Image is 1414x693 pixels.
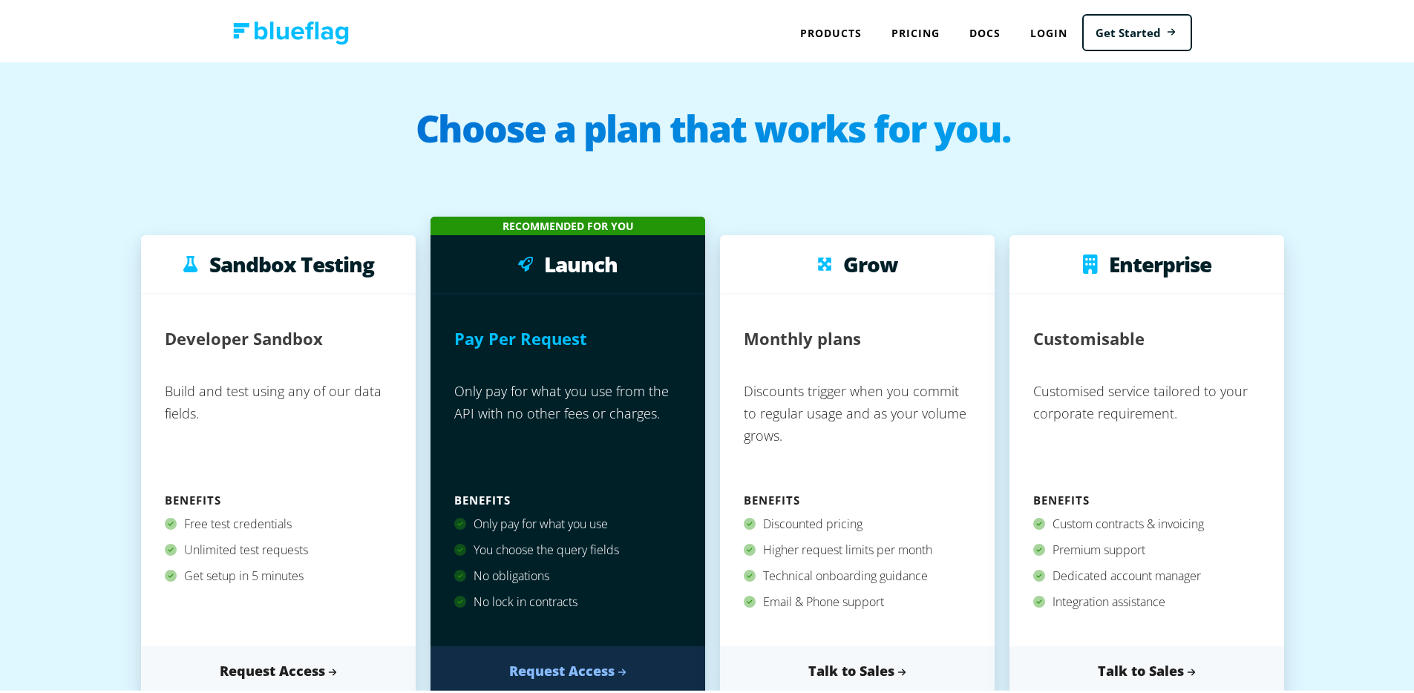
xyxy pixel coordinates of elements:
a: Get Started [1082,11,1192,49]
h2: Monthly plans [744,315,861,356]
h3: Launch [544,250,618,272]
h2: Developer Sandbox [165,315,323,356]
h1: Choose a plan that works for you. [15,107,1410,166]
h2: Pay Per Request [454,315,587,356]
div: Dedicated account manager [1033,560,1260,586]
a: Talk to Sales [720,643,995,693]
div: Higher request limits per month [744,534,971,560]
a: Request Access [431,643,705,693]
p: Discounts trigger when you commit to regular usage and as your volume grows. [744,371,971,486]
div: Unlimited test requests [165,534,392,560]
a: Talk to Sales [1009,643,1284,693]
div: No lock in contracts [454,586,681,612]
div: Recommended for you [431,214,705,232]
a: Request Access [141,643,416,693]
div: Get setup in 5 minutes [165,560,392,586]
h3: Sandbox Testing [209,250,374,272]
div: Discounted pricing [744,508,971,534]
h3: Enterprise [1109,250,1211,272]
a: Login to Blue Flag application [1015,15,1082,45]
div: Custom contracts & invoicing [1033,508,1260,534]
p: Build and test using any of our data fields. [165,371,392,486]
div: You choose the query fields [454,534,681,560]
div: No obligations [454,560,681,586]
div: Email & Phone support [744,586,971,612]
a: Docs [955,15,1015,45]
p: Customised service tailored to your corporate requirement. [1033,371,1260,486]
div: Free test credentials [165,508,392,534]
div: Technical onboarding guidance [744,560,971,586]
h2: Customisable [1033,315,1145,356]
h3: Grow [843,250,897,272]
a: Pricing [877,15,955,45]
p: Only pay for what you use from the API with no other fees or charges. [454,371,681,486]
div: Premium support [1033,534,1260,560]
div: Only pay for what you use [454,508,681,534]
div: Integration assistance [1033,586,1260,612]
div: Products [785,15,877,45]
img: Blue Flag logo [233,19,349,42]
